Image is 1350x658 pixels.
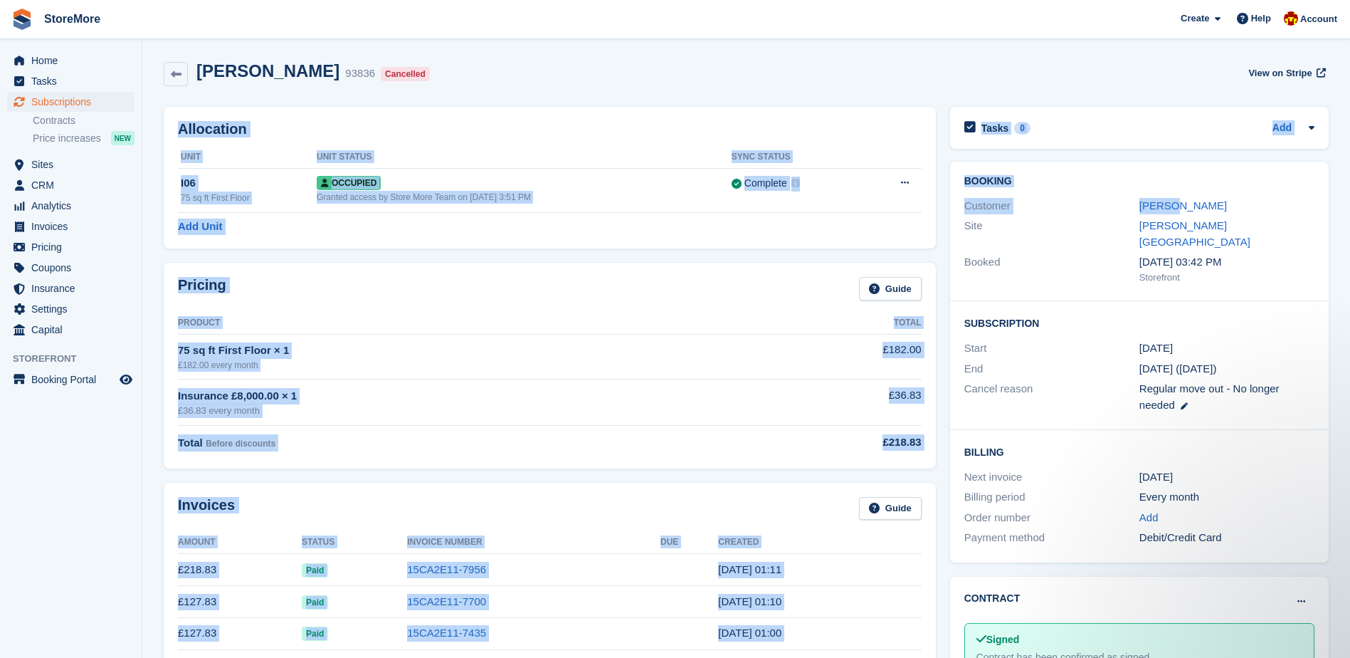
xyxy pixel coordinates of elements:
h2: Allocation [178,121,922,137]
div: Customer [964,198,1139,214]
a: [PERSON_NAME][GEOGRAPHIC_DATA] [1139,219,1250,248]
div: Start [964,340,1139,357]
a: StoreMore [38,7,106,31]
span: Paid [302,563,328,578]
div: Cancelled [381,67,430,81]
a: Guide [859,497,922,521]
span: Subscriptions [31,92,117,112]
span: Home [31,51,117,70]
span: Account [1300,12,1337,26]
time: 2025-07-05 00:00:55 UTC [718,627,781,639]
a: 15CA2E11-7435 [407,627,486,639]
th: Amount [178,531,302,554]
th: Total [739,312,922,335]
td: £36.83 [739,380,922,426]
span: Pricing [31,237,117,257]
time: 2025-08-05 00:10:25 UTC [718,595,781,607]
img: stora-icon-8386f47178a22dfd0bd8f6a31ec36ba5ce8667c1dd55bd0f319d3a0aa187defe.svg [11,9,33,30]
a: 15CA2E11-7956 [407,563,486,575]
div: I06 [181,175,317,192]
th: Created [718,531,921,554]
td: £127.83 [178,586,302,618]
div: 75 sq ft First Floor × 1 [178,343,739,359]
div: Complete [744,176,787,191]
th: Invoice Number [407,531,660,554]
a: [PERSON_NAME] [1139,199,1227,211]
img: icon-info-grey-7440780725fd019a000dd9b08b2336e03edf1995a4989e88bcd33f0948082b44.svg [791,179,800,187]
a: Add Unit [178,219,222,235]
span: Before discounts [206,439,275,449]
th: Unit Status [317,146,732,169]
a: Guide [859,277,922,301]
span: View on Stripe [1248,66,1312,80]
h2: Contract [964,591,1021,606]
td: £182.00 [739,334,922,379]
div: End [964,361,1139,377]
a: menu [7,216,135,236]
div: 75 sq ft First Floor [181,192,317,204]
div: Booked [964,254,1139,284]
span: Booking Portal [31,370,117,390]
a: menu [7,237,135,257]
span: Help [1251,11,1271,26]
div: NEW [111,131,135,145]
span: Capital [31,320,117,340]
span: Total [178,437,203,449]
a: menu [7,370,135,390]
span: Insurance [31,278,117,298]
a: menu [7,51,135,70]
div: 0 [1014,122,1030,135]
h2: Invoices [178,497,235,521]
img: Store More Team [1284,11,1298,26]
span: Paid [302,627,328,641]
th: Unit [178,146,317,169]
a: menu [7,71,135,91]
div: Signed [976,632,1302,647]
th: Sync Status [732,146,864,169]
a: menu [7,320,135,340]
th: Due [660,531,718,554]
h2: Booking [964,176,1314,187]
a: menu [7,278,135,298]
span: [DATE] ([DATE]) [1139,362,1217,375]
span: Settings [31,299,117,319]
a: menu [7,196,135,216]
h2: [PERSON_NAME] [196,61,339,80]
div: Billing period [964,489,1139,506]
div: Every month [1139,489,1314,506]
div: Site [964,218,1139,250]
span: CRM [31,175,117,195]
div: Debit/Credit Card [1139,530,1314,546]
h2: Pricing [178,277,226,301]
td: £127.83 [178,617,302,649]
span: Create [1181,11,1209,26]
a: menu [7,92,135,112]
time: 2025-09-05 00:11:04 UTC [718,563,781,575]
a: menu [7,175,135,195]
h2: Billing [964,444,1314,459]
div: 93836 [345,66,375,82]
div: [DATE] [1139,469,1314,486]
a: menu [7,258,135,278]
td: £218.83 [178,554,302,586]
div: Granted access by Store More Team on [DATE] 3:51 PM [317,191,732,204]
span: Analytics [31,196,117,216]
th: Status [302,531,407,554]
h2: Subscription [964,315,1314,330]
span: Sites [31,155,117,174]
th: Product [178,312,739,335]
span: Paid [302,595,328,610]
a: menu [7,299,135,319]
span: Occupied [317,176,381,190]
span: Price increases [33,132,101,145]
a: menu [7,155,135,174]
span: Invoices [31,216,117,236]
div: Next invoice [964,469,1139,486]
div: Order number [964,510,1139,526]
a: Add [1139,510,1159,526]
a: View on Stripe [1243,61,1329,85]
div: Storefront [1139,271,1314,285]
span: Coupons [31,258,117,278]
div: £182.00 every month [178,359,739,372]
div: £218.83 [739,434,922,451]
